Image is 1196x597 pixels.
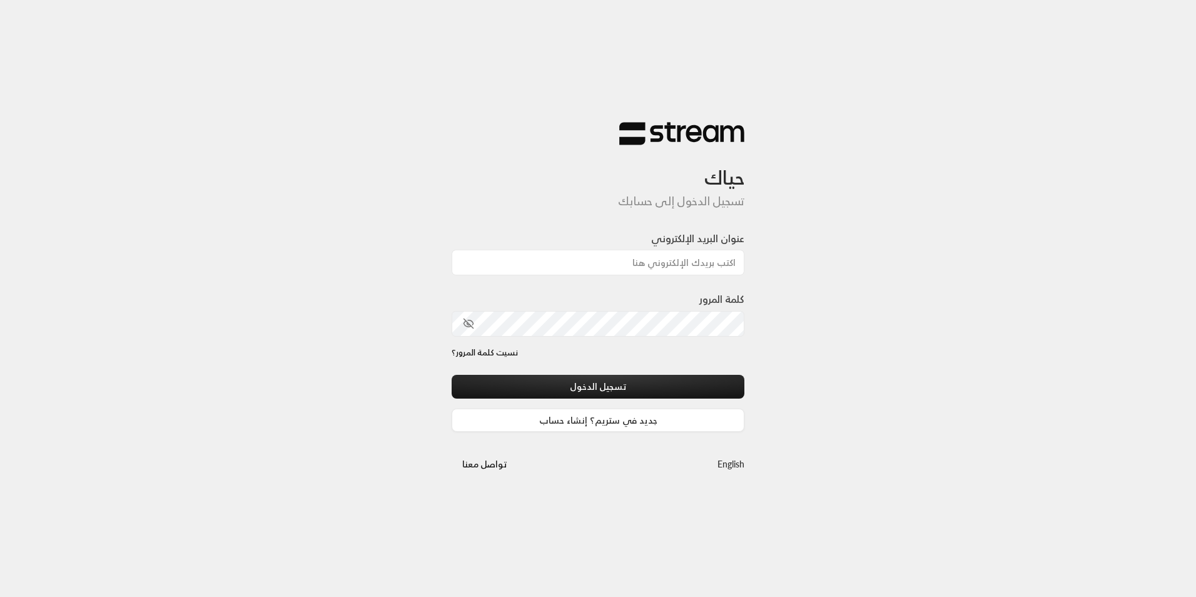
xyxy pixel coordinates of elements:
h5: تسجيل الدخول إلى حسابك [452,195,744,208]
button: تواصل معنا [452,452,517,476]
a: تواصل معنا [452,456,517,472]
a: جديد في ستريم؟ إنشاء حساب [452,409,744,432]
button: تسجيل الدخول [452,375,744,398]
h3: حياك [452,146,744,189]
button: toggle password visibility [458,313,479,334]
img: Stream Logo [619,121,744,146]
input: اكتب بريدك الإلكتروني هنا [452,250,744,275]
label: عنوان البريد الإلكتروني [651,231,744,246]
a: English [717,452,744,476]
label: كلمة المرور [699,292,744,307]
a: نسيت كلمة المرور؟ [452,347,518,359]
